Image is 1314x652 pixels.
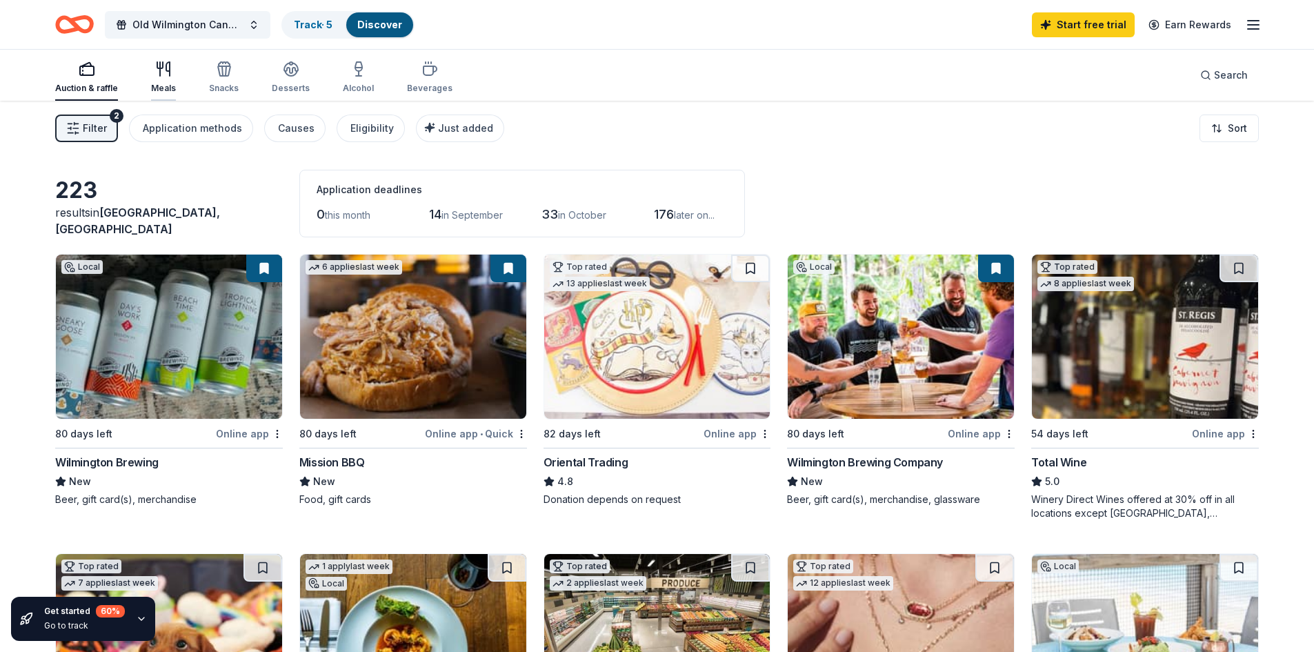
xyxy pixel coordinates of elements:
[299,493,527,506] div: Food, gift cards
[1031,454,1086,471] div: Total Wine
[441,209,503,221] span: in September
[55,8,94,41] a: Home
[313,473,335,490] span: New
[1037,260,1097,274] div: Top rated
[337,115,405,142] button: Eligibility
[143,120,242,137] div: Application methods
[787,426,844,442] div: 80 days left
[272,55,310,101] button: Desserts
[44,620,125,631] div: Go to track
[105,11,270,39] button: Old Wilmington Candlelight Tour
[216,425,283,442] div: Online app
[1031,254,1259,520] a: Image for Total WineTop rated8 applieslast week54 days leftOnline appTotal Wine5.0Winery Direct W...
[129,115,253,142] button: Application methods
[55,206,220,236] span: in
[343,55,374,101] button: Alcohol
[55,83,118,94] div: Auction & raffle
[550,277,650,291] div: 13 applies last week
[1032,255,1258,419] img: Image for Total Wine
[544,493,771,506] div: Donation depends on request
[55,177,283,204] div: 223
[557,473,573,490] span: 4.8
[325,209,370,221] span: this month
[61,260,103,274] div: Local
[550,560,610,573] div: Top rated
[96,605,125,618] div: 60 %
[306,560,392,574] div: 1 apply last week
[1037,277,1134,291] div: 8 applies last week
[1189,61,1259,89] button: Search
[306,577,347,591] div: Local
[306,260,402,275] div: 6 applies last week
[787,254,1015,506] a: Image for Wilmington Brewing CompanyLocal80 days leftOnline appWilmington Brewing CompanyNewBeer,...
[357,19,402,30] a: Discover
[209,83,239,94] div: Snacks
[793,576,893,591] div: 12 applies last week
[544,426,601,442] div: 82 days left
[544,254,771,506] a: Image for Oriental TradingTop rated13 applieslast week82 days leftOnline appOriental Trading4.8Do...
[55,426,112,442] div: 80 days left
[1031,493,1259,520] div: Winery Direct Wines offered at 30% off in all locations except [GEOGRAPHIC_DATA], [GEOGRAPHIC_DAT...
[69,473,91,490] span: New
[55,254,283,506] a: Image for Wilmington BrewingLocal80 days leftOnline appWilmington BrewingNewBeer, gift card(s), m...
[1214,67,1248,83] span: Search
[407,83,452,94] div: Beverages
[674,209,715,221] span: later on...
[151,55,176,101] button: Meals
[787,454,943,471] div: Wilmington Brewing Company
[110,109,123,123] div: 2
[350,120,394,137] div: Eligibility
[787,493,1015,506] div: Beer, gift card(s), merchandise, glassware
[299,254,527,506] a: Image for Mission BBQ6 applieslast week80 days leftOnline app•QuickMission BBQNewFood, gift cards
[550,576,646,591] div: 2 applies last week
[550,260,610,274] div: Top rated
[61,560,121,573] div: Top rated
[55,204,283,237] div: results
[151,83,176,94] div: Meals
[300,255,526,419] img: Image for Mission BBQ
[948,425,1015,442] div: Online app
[1037,560,1079,573] div: Local
[299,454,365,471] div: Mission BBQ
[294,19,332,30] a: Track· 5
[61,576,158,591] div: 7 applies last week
[55,454,159,471] div: Wilmington Brewing
[425,425,527,442] div: Online app Quick
[801,473,823,490] span: New
[1199,115,1259,142] button: Sort
[83,120,107,137] span: Filter
[429,207,441,221] span: 14
[55,55,118,101] button: Auction & raffle
[55,206,220,236] span: [GEOGRAPHIC_DATA], [GEOGRAPHIC_DATA]
[317,181,728,198] div: Application deadlines
[654,207,674,221] span: 176
[544,255,770,419] img: Image for Oriental Trading
[541,207,558,221] span: 33
[544,454,628,471] div: Oriental Trading
[55,493,283,506] div: Beer, gift card(s), merchandise
[407,55,452,101] button: Beverages
[1228,120,1247,137] span: Sort
[793,260,835,274] div: Local
[209,55,239,101] button: Snacks
[1192,425,1259,442] div: Online app
[343,83,374,94] div: Alcohol
[281,11,415,39] button: Track· 5Discover
[299,426,357,442] div: 80 days left
[788,255,1014,419] img: Image for Wilmington Brewing Company
[704,425,770,442] div: Online app
[272,83,310,94] div: Desserts
[44,605,125,618] div: Get started
[1140,12,1240,37] a: Earn Rewards
[480,428,483,439] span: •
[558,209,606,221] span: in October
[438,122,493,134] span: Just added
[416,115,504,142] button: Just added
[317,207,325,221] span: 0
[1032,12,1135,37] a: Start free trial
[1045,473,1059,490] span: 5.0
[264,115,326,142] button: Causes
[56,255,282,419] img: Image for Wilmington Brewing
[278,120,315,137] div: Causes
[132,17,243,33] span: Old Wilmington Candlelight Tour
